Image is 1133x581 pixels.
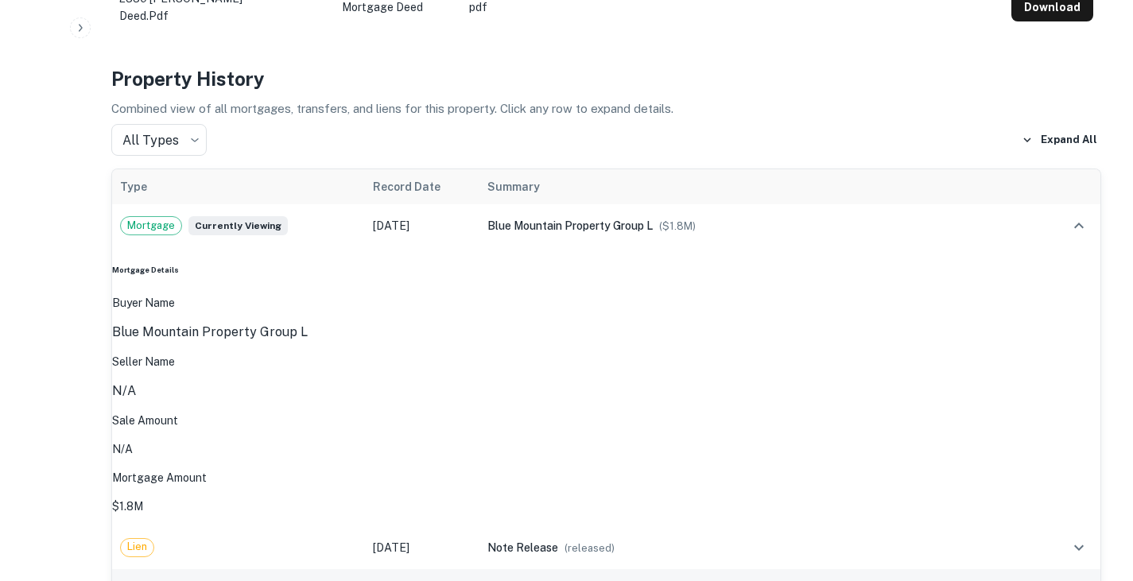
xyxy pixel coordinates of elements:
th: Summary [479,169,1042,204]
p: Buyer Name [112,294,1100,312]
h6: Mortgage Details [112,265,1100,277]
p: Mortgage Amount [112,469,1100,486]
span: ( released ) [565,542,615,554]
p: $1.8M [112,498,1100,515]
div: All Types [111,124,207,156]
span: ($ 1.8M ) [659,220,696,232]
span: Lien [121,539,153,555]
button: Expand All [1018,128,1101,152]
button: expand row [1065,212,1092,239]
span: Currently viewing [188,216,288,235]
iframe: Chat Widget [1053,454,1133,530]
h4: Property History [111,64,1101,93]
p: blue mountain property group l [112,323,1100,342]
p: Combined view of all mortgages, transfers, and liens for this property. Click any row to expand d... [111,99,1101,118]
th: Record Date [365,169,479,204]
p: N/A [112,440,1100,458]
span: note release [487,541,558,554]
p: Sale Amount [112,412,1100,429]
p: n/a [112,382,1100,401]
th: Type [112,169,365,204]
button: expand row [1065,534,1092,561]
td: [DATE] [365,204,479,247]
p: Seller Name [112,353,1100,370]
td: [DATE] [365,526,479,569]
span: Mortgage [121,218,181,234]
span: blue mountain property group l [487,219,653,232]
